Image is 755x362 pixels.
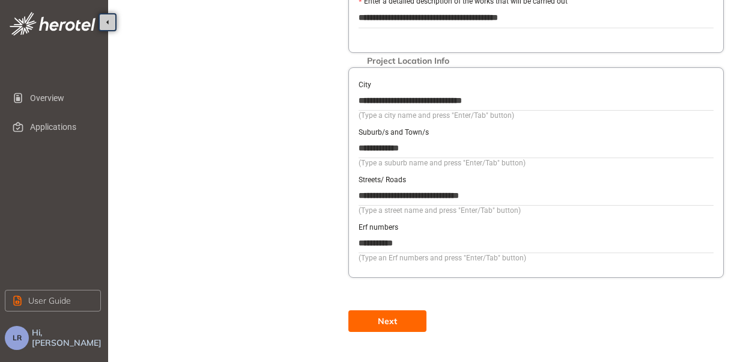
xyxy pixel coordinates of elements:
span: LR [13,334,22,342]
input: City [359,91,714,109]
img: logo [10,12,96,35]
span: Overview [30,86,91,110]
label: City [359,79,371,91]
span: Next [378,314,397,328]
input: Erf numbers [359,234,714,252]
label: Erf numbers [359,222,398,233]
label: Suburb/s and Town/s [359,127,429,138]
button: Next [348,310,426,332]
input: Streets/ Roads [359,186,714,204]
span: User Guide [28,294,71,307]
textarea: Enter a detailed description of the works that will be carried out [359,8,714,28]
button: User Guide [5,290,101,311]
span: Applications [30,115,91,139]
div: (Type a suburb name and press "Enter/Tab" button) [359,158,714,169]
button: LR [5,326,29,350]
span: Project Location Info [361,56,455,66]
span: Hi, [PERSON_NAME] [32,328,103,348]
div: (Type an Erf numbers and press "Enter/Tab" button) [359,253,714,264]
input: Suburb/s and Town/s [359,139,714,157]
div: (Type a street name and press "Enter/Tab" button) [359,205,714,216]
label: Streets/ Roads [359,174,406,186]
div: (Type a city name and press "Enter/Tab" button) [359,110,714,121]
